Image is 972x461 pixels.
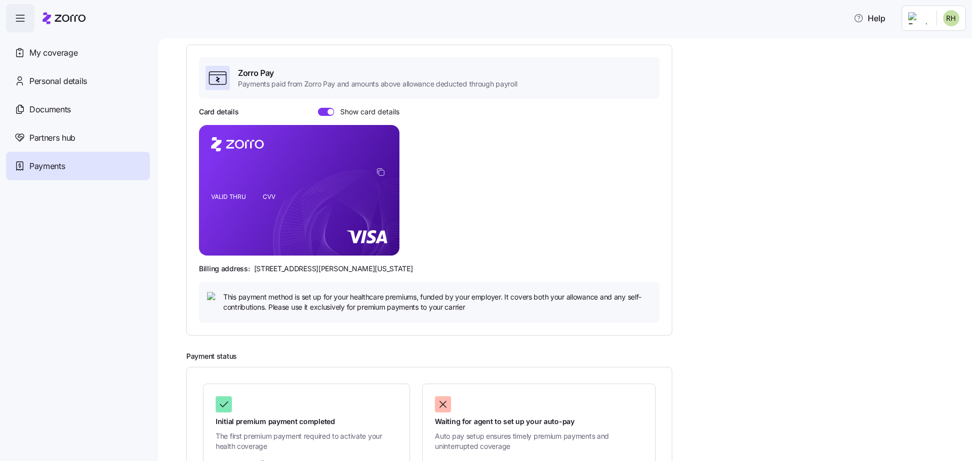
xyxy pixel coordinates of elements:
[223,292,652,313] span: This payment method is set up for your healthcare premiums, funded by your employer. It covers bo...
[845,8,894,28] button: Help
[238,67,517,79] span: Zorro Pay
[29,103,71,116] span: Documents
[6,67,150,95] a: Personal details
[207,292,219,304] img: icon bulb
[6,152,150,180] a: Payments
[908,12,928,24] img: Employer logo
[211,193,246,200] tspan: VALID THRU
[254,264,413,274] span: [STREET_ADDRESS][PERSON_NAME][US_STATE]
[199,107,239,117] h3: Card details
[435,416,643,427] span: Waiting for agent to set up your auto-pay
[238,79,517,89] span: Payments paid from Zorro Pay and amounts above allowance deducted through payroll
[943,10,959,26] img: 9866fcb425cea38f43e255766a713f7f
[6,38,150,67] a: My coverage
[29,132,75,144] span: Partners hub
[29,75,87,88] span: Personal details
[854,12,885,24] span: Help
[29,160,65,173] span: Payments
[29,47,77,59] span: My coverage
[6,95,150,123] a: Documents
[186,352,958,361] h2: Payment status
[334,108,399,116] span: Show card details
[376,167,385,177] button: copy-to-clipboard
[216,416,397,427] span: Initial premium payment completed
[6,123,150,152] a: Partners hub
[216,431,397,452] span: The first premium payment required to activate your health coverage
[435,431,643,452] span: Auto pay setup ensures timely premium payments and uninterrupted coverage
[199,264,250,274] span: Billing address:
[263,193,275,200] tspan: CVV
